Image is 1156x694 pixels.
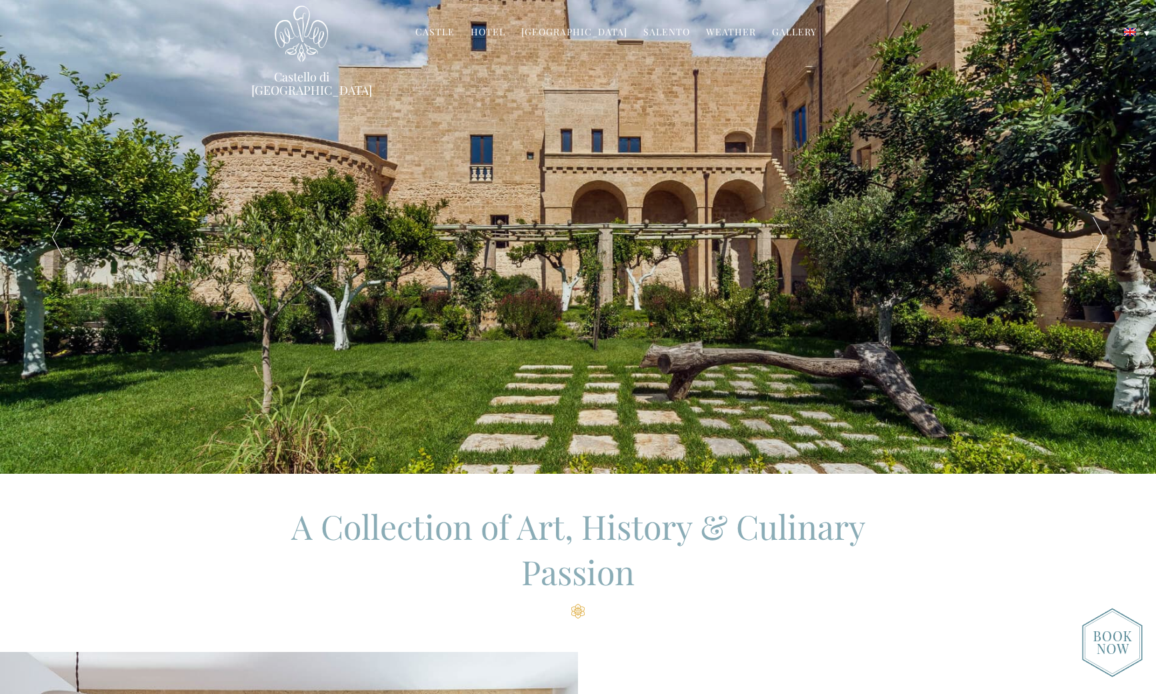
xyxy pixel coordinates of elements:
a: Gallery [772,25,817,41]
img: new-booknow.png [1082,608,1143,677]
span: A Collection of Art, History & Culinary Passion [291,504,865,594]
img: English [1124,28,1136,36]
a: Salento [643,25,690,41]
a: [GEOGRAPHIC_DATA] [521,25,627,41]
img: Castello di Ugento [275,5,328,62]
a: Castle [415,25,455,41]
a: Weather [706,25,756,41]
a: Castello di [GEOGRAPHIC_DATA] [251,70,351,97]
a: Hotel [471,25,505,41]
